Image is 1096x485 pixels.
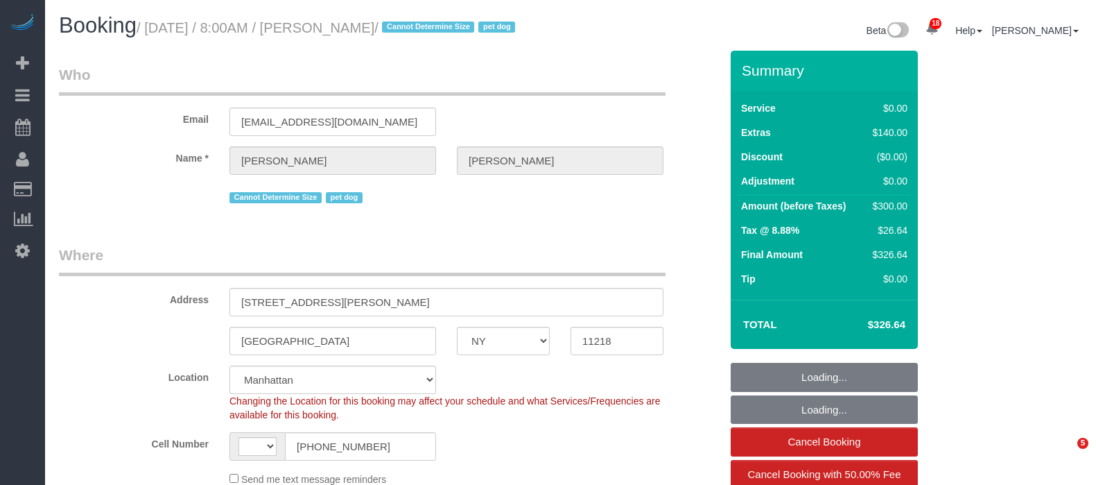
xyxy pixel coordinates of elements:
a: 18 [919,14,946,44]
label: Location [49,366,219,384]
label: Amount (before Taxes) [741,199,846,213]
div: ($0.00) [867,150,907,164]
label: Adjustment [741,174,794,188]
div: $0.00 [867,174,907,188]
div: $326.64 [867,248,907,262]
span: Cannot Determine Size [229,192,322,203]
span: / [374,20,519,35]
h3: Summary [742,62,911,78]
label: Name * [49,146,219,165]
label: Final Amount [741,248,803,262]
label: Discount [741,150,783,164]
a: Beta [867,25,910,36]
span: pet dog [326,192,363,203]
a: Cancel Booking [731,427,918,457]
input: Zip Code [571,327,663,355]
div: $0.00 [867,272,907,286]
input: Cell Number [285,432,436,461]
a: [PERSON_NAME] [992,25,1079,36]
img: New interface [886,22,909,40]
input: Last Name [457,146,663,175]
input: Email [229,108,436,136]
span: Cannot Determine Size [382,22,474,33]
span: 18 [930,18,941,29]
label: Cell Number [49,432,219,451]
span: Booking [59,13,137,37]
label: Email [49,108,219,126]
img: Automaid Logo [8,14,36,33]
span: Send me text message reminders [241,474,386,485]
div: $0.00 [867,101,907,115]
strong: Total [743,318,777,330]
iframe: Intercom live chat [1049,438,1082,471]
div: $140.00 [867,126,907,139]
span: 5 [1077,438,1088,449]
label: Service [741,101,776,115]
h4: $326.64 [826,319,905,331]
label: Address [49,288,219,307]
small: / [DATE] / 8:00AM / [PERSON_NAME] [137,20,519,35]
input: City [229,327,436,355]
label: Tax @ 8.88% [741,223,799,237]
legend: Where [59,245,666,276]
legend: Who [59,65,666,96]
a: Help [955,25,982,36]
span: pet dog [478,22,515,33]
label: Extras [741,126,771,139]
div: $26.64 [867,223,907,237]
span: Changing the Location for this booking may affect your schedule and what Services/Frequencies are... [229,395,661,420]
label: Tip [741,272,756,286]
div: $300.00 [867,199,907,213]
input: First Name [229,146,436,175]
span: Cancel Booking with 50.00% Fee [748,468,901,480]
